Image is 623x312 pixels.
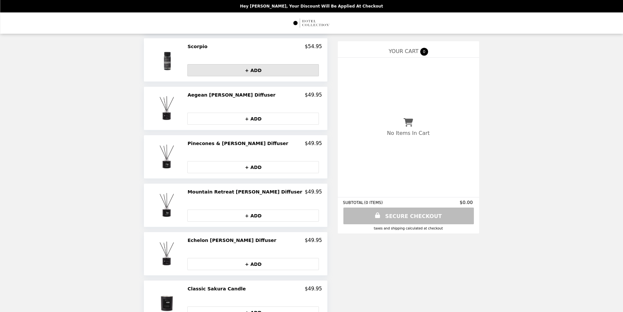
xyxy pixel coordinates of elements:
p: $49.95 [305,286,322,292]
div: Taxes and Shipping calculated at checkout [343,227,474,230]
p: $49.95 [305,140,322,146]
h2: Mountain Retreat [PERSON_NAME] Diffuser [187,189,305,195]
img: Mountain Retreat Reed Diffuser [150,189,185,222]
img: Scorpio [150,44,185,76]
p: $49.95 [305,237,322,243]
p: $54.95 [305,44,322,49]
h2: Aegean [PERSON_NAME] Diffuser [187,92,278,98]
span: ( 0 ITEMS ) [364,200,383,205]
h2: Classic Sakura Candle [187,286,248,292]
img: Pinecones & Holly Reed Diffuser [150,140,185,173]
img: Aegean Reed Diffuser [150,92,185,125]
span: YOUR CART [389,48,418,54]
button: + ADD [187,258,319,270]
button: + ADD [187,210,319,222]
span: $0.00 [459,200,474,205]
h2: Scorpio [187,44,210,49]
button: + ADD [187,161,319,173]
p: $49.95 [305,189,322,195]
img: Echelon Reed Diffuser [150,237,185,270]
span: SUBTOTAL [343,200,364,205]
button: + ADD [187,113,319,125]
p: No Items In Cart [387,130,429,136]
h2: Pinecones & [PERSON_NAME] Diffuser [187,140,291,146]
p: Hey [PERSON_NAME], your discount will be applied at checkout [240,4,383,9]
p: $49.95 [305,92,322,98]
button: + ADD [187,64,319,76]
img: Brand Logo [293,16,330,30]
span: 0 [420,48,428,56]
h2: Echelon [PERSON_NAME] Diffuser [187,237,279,243]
